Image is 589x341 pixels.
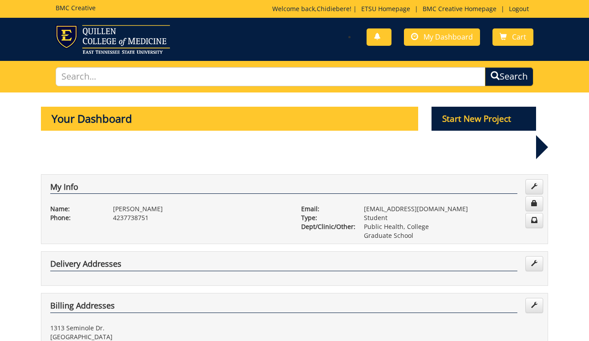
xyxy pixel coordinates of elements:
h5: BMC Creative [56,4,96,11]
a: Edit Info [525,179,543,194]
span: Cart [512,32,526,42]
p: Student [364,213,539,222]
a: Edit Addresses [525,256,543,271]
a: Start New Project [432,115,537,124]
p: Welcome back, ! | | | [272,4,533,13]
p: Graduate School [364,231,539,240]
a: ETSU Homepage [357,4,415,13]
p: Public Health, College [364,222,539,231]
p: 1313 Seminole Dr. [50,324,288,333]
p: [EMAIL_ADDRESS][DOMAIN_NAME] [364,205,539,213]
h4: Delivery Addresses [50,260,517,271]
a: Change Communication Preferences [525,213,543,228]
h4: Billing Addresses [50,301,517,313]
input: Search... [56,67,485,86]
a: BMC Creative Homepage [418,4,501,13]
a: Chidiebere [317,4,350,13]
a: My Dashboard [404,28,480,46]
p: Dept/Clinic/Other: [301,222,351,231]
button: Search [485,67,533,86]
p: Phone: [50,213,100,222]
img: ETSU logo [56,25,170,54]
p: 4237738751 [113,213,288,222]
p: Type: [301,213,351,222]
span: My Dashboard [424,32,473,42]
a: Cart [492,28,533,46]
p: Your Dashboard [41,107,418,131]
a: Logout [504,4,533,13]
a: Edit Addresses [525,298,543,313]
h4: My Info [50,183,517,194]
p: Name: [50,205,100,213]
a: Change Password [525,196,543,211]
p: [PERSON_NAME] [113,205,288,213]
p: Start New Project [432,107,537,131]
p: Email: [301,205,351,213]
